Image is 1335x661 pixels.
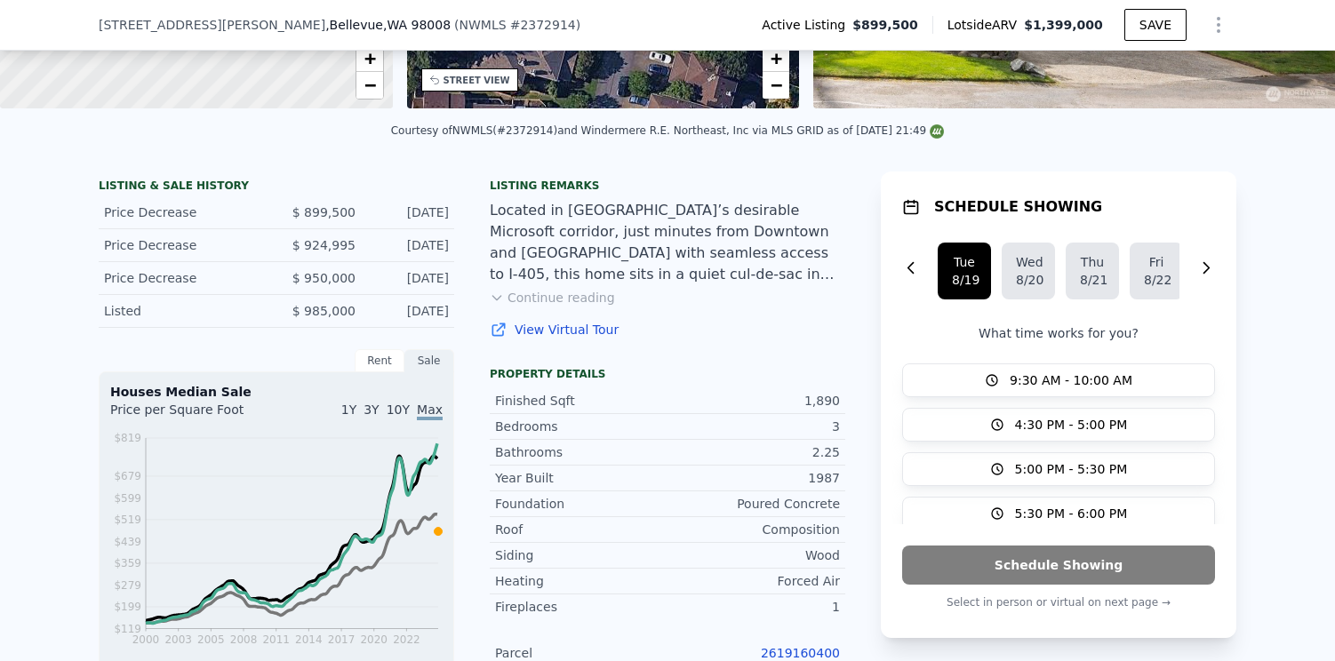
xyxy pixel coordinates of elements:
button: Schedule Showing [902,546,1215,585]
button: SAVE [1124,9,1187,41]
div: 8/21 [1080,271,1105,289]
span: 9:30 AM - 10:00 AM [1010,371,1132,389]
div: 8/22 [1144,271,1169,289]
span: 1Y [341,402,356,417]
p: What time works for you? [902,324,1215,342]
div: Bathrooms [495,443,667,461]
button: Continue reading [490,289,615,307]
div: Siding [495,546,667,564]
div: Wed [1016,253,1041,271]
div: 8/19 [952,271,977,289]
tspan: 2000 [132,633,160,646]
span: + [364,47,375,69]
tspan: 2017 [328,633,356,646]
span: $ 899,500 [292,205,356,219]
tspan: $439 [114,536,141,548]
button: 5:30 PM - 6:00 PM [902,497,1215,530]
span: $899,500 [852,16,918,34]
tspan: $359 [114,557,141,569]
div: [DATE] [370,302,449,320]
div: ( ) [454,16,580,34]
div: [DATE] [370,203,449,221]
tspan: $119 [114,623,141,635]
div: Finished Sqft [495,392,667,410]
tspan: 2022 [393,633,420,646]
span: $ 950,000 [292,271,356,285]
button: 9:30 AM - 10:00 AM [902,363,1215,397]
tspan: $679 [114,470,141,482]
div: Roof [495,521,667,538]
div: 8/20 [1016,271,1041,289]
span: $1,399,000 [1024,18,1103,32]
div: [DATE] [370,236,449,254]
div: Fri [1144,253,1169,271]
a: Zoom out [763,72,789,99]
button: Wed8/20 [1002,243,1055,299]
tspan: 2020 [360,633,388,646]
div: 1 [667,598,840,616]
tspan: 2011 [262,633,290,646]
div: STREET VIEW [444,74,510,87]
div: Listed [104,302,262,320]
div: Price per Square Foot [110,401,276,429]
span: $ 985,000 [292,304,356,318]
div: Rent [355,349,404,372]
button: Tue8/19 [938,243,991,299]
h1: SCHEDULE SHOWING [934,196,1102,218]
a: Zoom in [763,45,789,72]
div: Courtesy of NWMLS (#2372914) and Windermere R.E. Northeast, Inc via MLS GRID as of [DATE] 21:49 [391,124,945,137]
tspan: 2008 [230,633,258,646]
button: 5:00 PM - 5:30 PM [902,452,1215,486]
div: Poured Concrete [667,495,840,513]
tspan: 2014 [295,633,323,646]
div: [DATE] [370,269,449,287]
tspan: 2003 [164,633,192,646]
span: $ 924,995 [292,238,356,252]
div: Houses Median Sale [110,383,443,401]
div: Wood [667,546,840,564]
button: Fri8/22 [1130,243,1183,299]
div: Tue [952,253,977,271]
div: 2.25 [667,443,840,461]
div: Fireplaces [495,598,667,616]
span: − [364,74,375,96]
div: Composition [667,521,840,538]
div: Year Built [495,469,667,487]
span: + [771,47,782,69]
div: Located in [GEOGRAPHIC_DATA]’s desirable Microsoft corridor, just minutes from Downtown and [GEOG... [490,200,845,285]
span: Max [417,402,443,420]
span: − [771,74,782,96]
tspan: $599 [114,492,141,505]
div: Listing remarks [490,179,845,193]
span: NWMLS [460,18,507,32]
span: Active Listing [762,16,852,34]
p: Select in person or virtual on next page → [902,592,1215,613]
a: Zoom out [356,72,383,99]
span: 4:30 PM - 5:00 PM [1015,416,1128,434]
div: Forced Air [667,572,840,590]
button: Thu8/21 [1066,243,1119,299]
div: Price Decrease [104,269,262,287]
span: , WA 98008 [383,18,451,32]
div: Price Decrease [104,236,262,254]
tspan: 2005 [197,633,225,646]
span: # 2372914 [510,18,576,32]
div: 3 [667,418,840,435]
div: Thu [1080,253,1105,271]
div: Sale [404,349,454,372]
tspan: $199 [114,601,141,613]
div: 1987 [667,469,840,487]
tspan: $279 [114,579,141,592]
span: , Bellevue [325,16,451,34]
div: Foundation [495,495,667,513]
div: Price Decrease [104,203,262,221]
div: Property details [490,367,845,381]
tspan: $819 [114,432,141,444]
a: 2619160400 [761,646,840,660]
a: View Virtual Tour [490,321,845,338]
tspan: $519 [114,514,141,526]
div: Heating [495,572,667,590]
span: [STREET_ADDRESS][PERSON_NAME] [99,16,325,34]
button: 4:30 PM - 5:00 PM [902,408,1215,442]
span: Lotside ARV [947,16,1024,34]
